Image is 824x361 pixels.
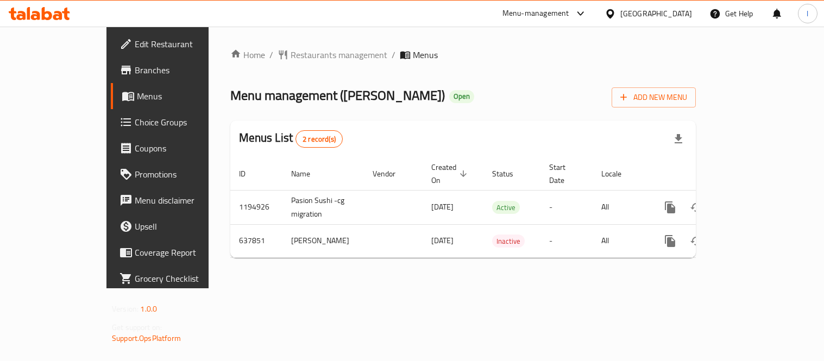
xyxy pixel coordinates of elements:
[111,161,244,187] a: Promotions
[135,168,235,181] span: Promotions
[111,213,244,239] a: Upsell
[135,64,235,77] span: Branches
[295,130,343,148] div: Total records count
[657,228,683,254] button: more
[230,157,770,258] table: enhanced table
[269,48,273,61] li: /
[540,224,593,257] td: -
[620,91,687,104] span: Add New Menu
[239,130,343,148] h2: Menus List
[665,126,691,152] div: Export file
[135,194,235,207] span: Menu disclaimer
[111,187,244,213] a: Menu disclaimer
[373,167,410,180] span: Vendor
[112,320,162,334] span: Get support on:
[111,109,244,135] a: Choice Groups
[657,194,683,220] button: more
[291,167,324,180] span: Name
[413,48,438,61] span: Menus
[431,161,470,187] span: Created On
[431,233,454,248] span: [DATE]
[601,167,636,180] span: Locale
[135,246,235,259] span: Coverage Report
[612,87,696,107] button: Add New Menu
[291,48,387,61] span: Restaurants management
[549,161,580,187] span: Start Date
[135,272,235,285] span: Grocery Checklist
[296,134,342,144] span: 2 record(s)
[620,8,692,20] div: [GEOGRAPHIC_DATA]
[135,37,235,50] span: Edit Restaurant
[140,302,157,316] span: 1.0.0
[112,302,139,316] span: Version:
[492,201,520,214] div: Active
[683,194,709,220] button: Change Status
[540,190,593,224] td: -
[282,224,364,257] td: [PERSON_NAME]
[683,228,709,254] button: Change Status
[431,200,454,214] span: [DATE]
[230,48,696,61] nav: breadcrumb
[392,48,395,61] li: /
[111,57,244,83] a: Branches
[111,83,244,109] a: Menus
[135,116,235,129] span: Choice Groups
[282,190,364,224] td: Pasion Sushi -cg migration
[112,331,181,345] a: Support.OpsPlatform
[230,48,265,61] a: Home
[807,8,808,20] span: l
[593,224,649,257] td: All
[239,167,260,180] span: ID
[230,83,445,107] span: Menu management ( [PERSON_NAME] )
[278,48,387,61] a: Restaurants management
[111,265,244,292] a: Grocery Checklist
[135,220,235,233] span: Upsell
[111,31,244,57] a: Edit Restaurant
[492,167,527,180] span: Status
[449,90,474,103] div: Open
[111,135,244,161] a: Coupons
[449,92,474,101] span: Open
[593,190,649,224] td: All
[502,7,569,20] div: Menu-management
[649,157,770,191] th: Actions
[135,142,235,155] span: Coupons
[230,224,282,257] td: 637851
[492,235,525,248] span: Inactive
[492,201,520,214] span: Active
[111,239,244,265] a: Coverage Report
[137,90,235,103] span: Menus
[230,190,282,224] td: 1194926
